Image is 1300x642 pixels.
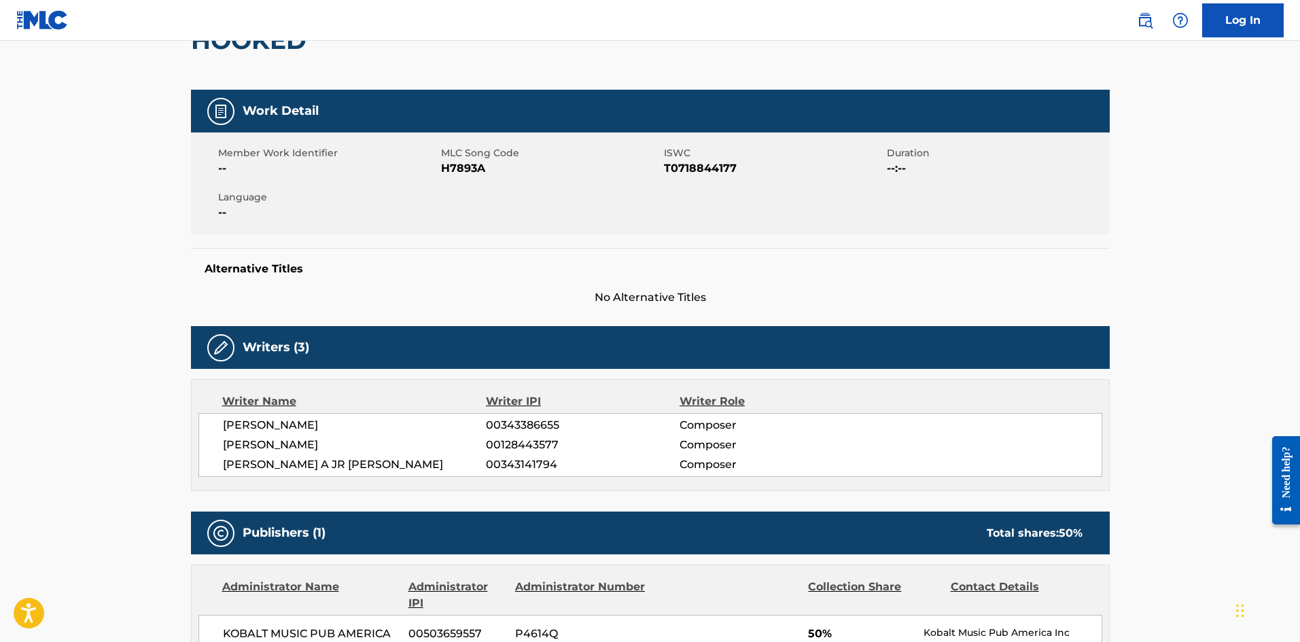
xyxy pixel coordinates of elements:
[680,457,856,473] span: Composer
[16,10,69,30] img: MLC Logo
[218,146,438,160] span: Member Work Identifier
[680,437,856,453] span: Composer
[213,340,229,356] img: Writers
[1202,3,1284,37] a: Log In
[987,525,1083,541] div: Total shares:
[243,340,309,355] h5: Writers (3)
[515,626,647,642] span: P4614Q
[486,457,679,473] span: 00343141794
[664,160,883,177] span: T0718844177
[1232,577,1300,642] iframe: Chat Widget
[887,160,1106,177] span: --:--
[213,525,229,541] img: Publishers
[486,437,679,453] span: 00128443577
[223,457,487,473] span: [PERSON_NAME] A JR [PERSON_NAME]
[218,160,438,177] span: --
[486,393,680,410] div: Writer IPI
[223,417,487,433] span: [PERSON_NAME]
[951,579,1083,611] div: Contact Details
[243,103,319,119] h5: Work Detail
[1137,12,1153,29] img: search
[1172,12,1189,29] img: help
[218,190,438,204] span: Language
[223,437,487,453] span: [PERSON_NAME]
[924,626,1101,640] p: Kobalt Music Pub America Inc
[205,262,1096,276] h5: Alternative Titles
[808,626,913,642] span: 50%
[243,525,326,541] h5: Publishers (1)
[1059,527,1083,539] span: 50 %
[441,146,661,160] span: MLC Song Code
[680,393,856,410] div: Writer Role
[515,579,647,611] div: Administrator Number
[1262,426,1300,535] iframe: Resource Center
[191,289,1110,306] span: No Alternative Titles
[441,160,661,177] span: H7893A
[222,393,487,410] div: Writer Name
[664,146,883,160] span: ISWC
[1131,7,1159,34] a: Public Search
[218,204,438,221] span: --
[408,579,505,611] div: Administrator IPI
[213,103,229,120] img: Work Detail
[1236,590,1244,631] div: Drag
[808,579,940,611] div: Collection Share
[1167,7,1194,34] div: Help
[887,146,1106,160] span: Duration
[680,417,856,433] span: Composer
[222,579,398,611] div: Administrator Name
[408,626,505,642] span: 00503659557
[486,417,679,433] span: 00343386655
